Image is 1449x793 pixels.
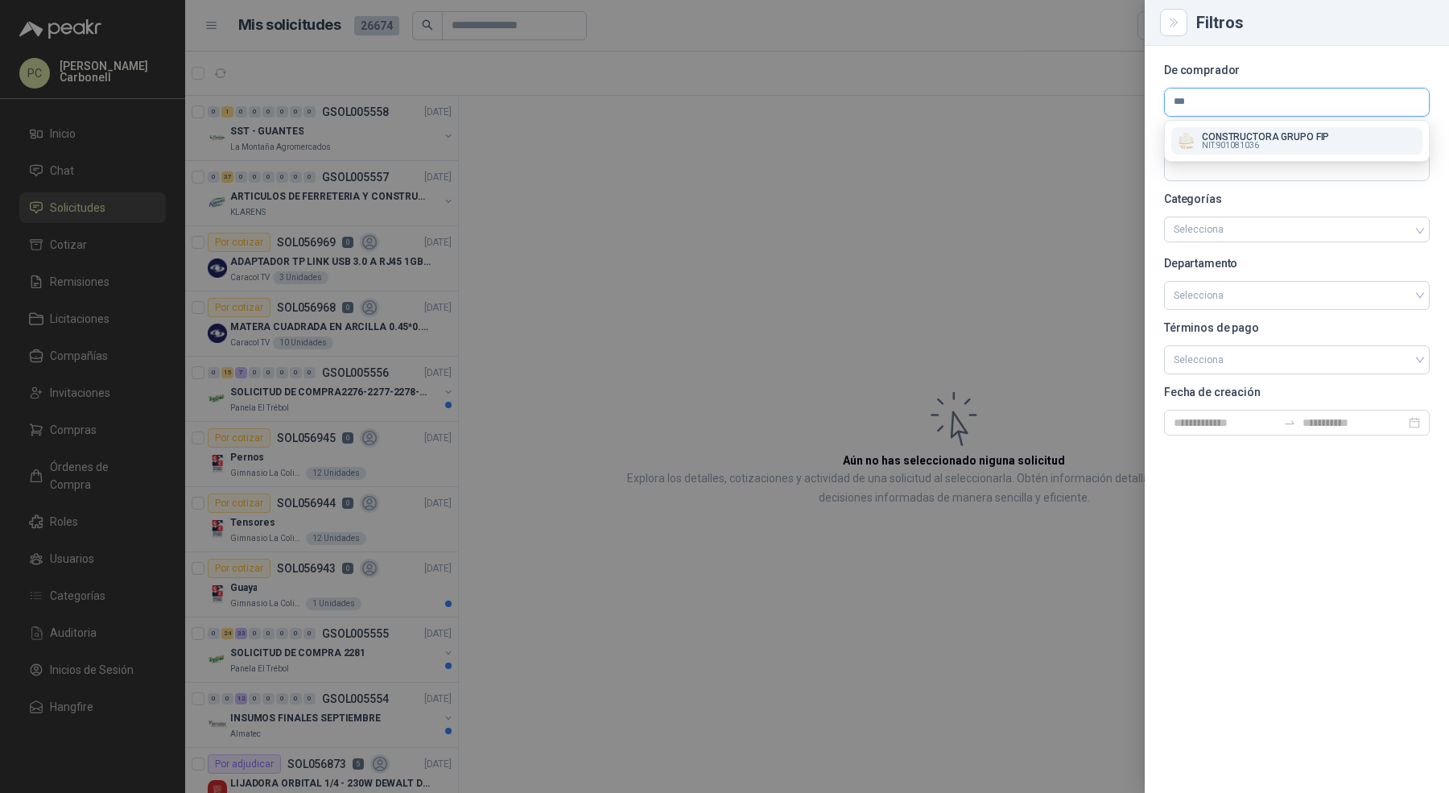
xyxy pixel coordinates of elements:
[1202,132,1329,142] p: CONSTRUCTORA GRUPO FIP
[1164,258,1430,268] p: Departamento
[1164,323,1430,332] p: Términos de pago
[1164,13,1183,32] button: Close
[1171,127,1422,155] button: Company LogoCONSTRUCTORA GRUPO FIPNIT:901081036
[1196,14,1430,31] div: Filtros
[1178,132,1195,150] img: Company Logo
[1164,65,1430,75] p: De comprador
[1164,194,1430,204] p: Categorías
[1283,416,1296,429] span: to
[1164,387,1430,397] p: Fecha de creación
[1283,416,1296,429] span: swap-right
[1202,142,1259,150] span: NIT : 901081036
